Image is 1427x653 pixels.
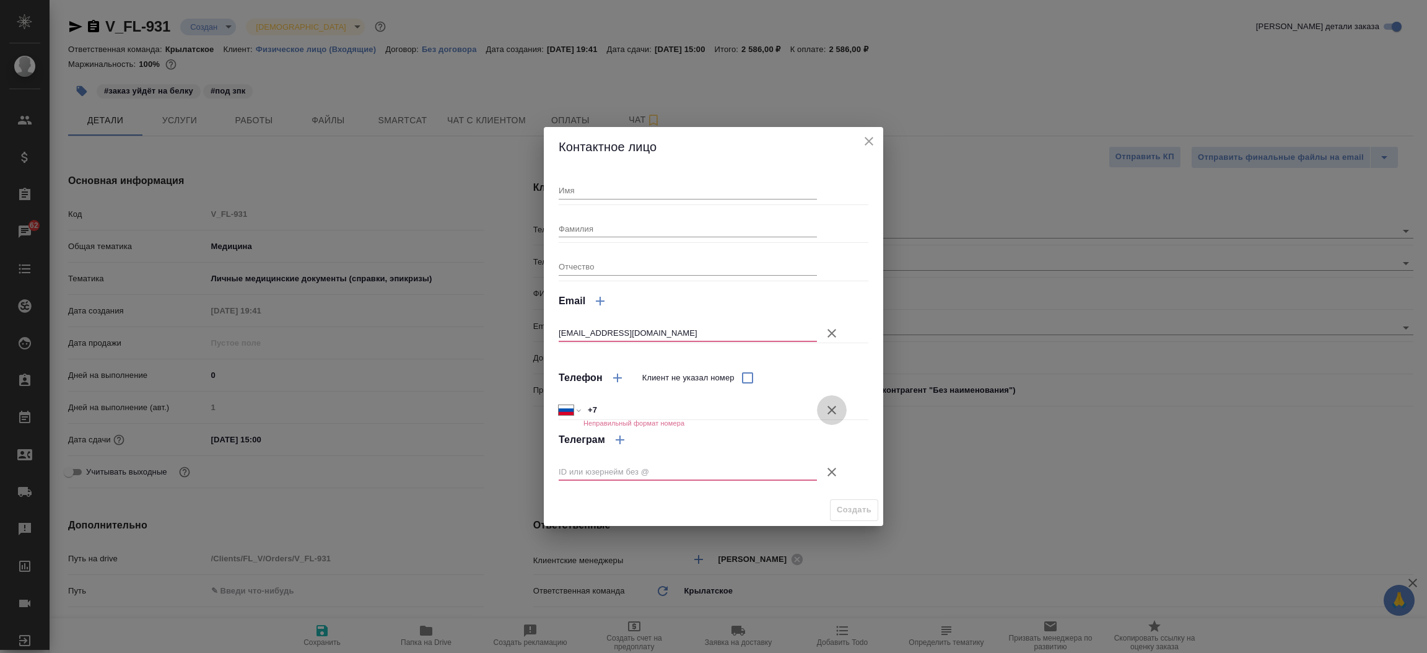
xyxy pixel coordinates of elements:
[605,425,635,455] button: Добавить
[559,463,817,481] input: ID или юзернейм без @
[583,419,684,427] h6: Неправильный формат номера
[583,401,817,419] input: ✎ Введи что-нибудь
[585,286,615,316] button: Добавить
[603,363,632,393] button: Добавить
[860,132,878,151] button: close
[559,140,657,154] span: Контактное лицо
[559,432,605,447] h4: Телеграм
[559,294,585,309] h4: Email
[642,372,735,384] span: Клиент не указал номер
[559,370,603,385] h4: Телефон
